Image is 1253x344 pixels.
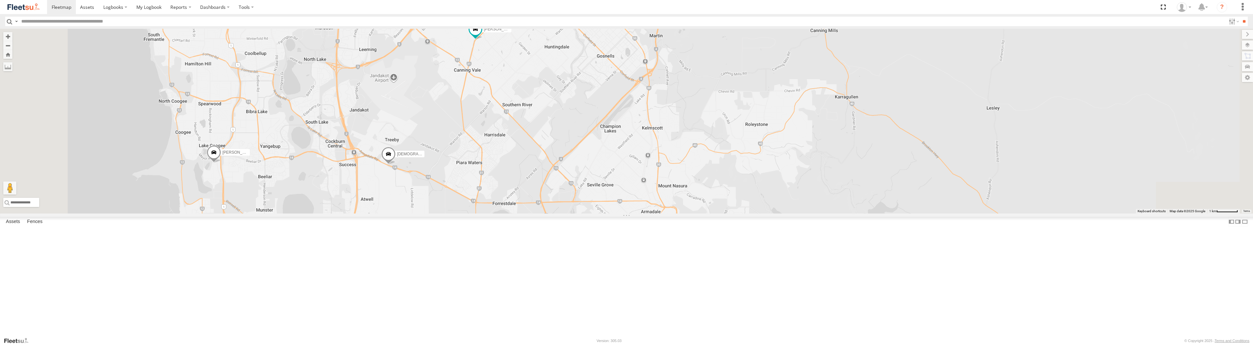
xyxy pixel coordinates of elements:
[1170,209,1205,213] span: Map data ©2025 Google
[1242,73,1253,82] label: Map Settings
[222,150,301,154] span: [PERSON_NAME] - 1IAU453 - 0408 092 213
[1215,339,1249,343] a: Terms and Conditions
[1228,217,1235,226] label: Dock Summary Table to the Left
[7,3,41,11] img: fleetsu-logo-horizontal.svg
[1175,2,1193,12] div: Ben Barnes-Gott
[1207,209,1240,214] button: Map scale: 1 km per 62 pixels
[3,181,16,195] button: Drag Pegman onto the map to open Street View
[4,337,34,344] a: Visit our Website
[1138,209,1166,214] button: Keyboard shortcuts
[3,217,23,226] label: Assets
[24,217,46,226] label: Fences
[1217,2,1227,12] i: ?
[14,17,19,26] label: Search Query
[597,339,622,343] div: Version: 305.03
[3,41,12,50] button: Zoom out
[397,152,492,156] span: [DEMOGRAPHIC_DATA][PERSON_NAME] - 1IFQ593
[1243,210,1250,213] a: Terms
[1242,217,1248,226] label: Hide Summary Table
[3,50,12,59] button: Zoom Home
[3,62,12,71] label: Measure
[484,27,535,31] span: [PERSON_NAME] -1HSK204
[1235,217,1241,226] label: Dock Summary Table to the Right
[1209,209,1216,213] span: 1 km
[3,32,12,41] button: Zoom in
[1184,339,1249,343] div: © Copyright 2025 -
[1226,17,1240,26] label: Search Filter Options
